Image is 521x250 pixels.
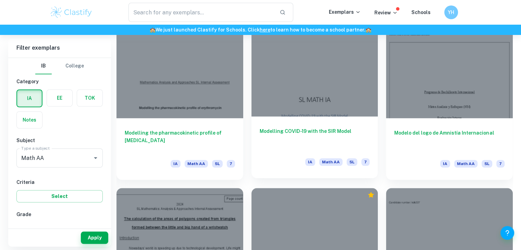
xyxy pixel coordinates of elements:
span: SL [482,160,492,167]
button: IA [17,90,42,107]
h6: Filter exemplars [8,38,111,58]
span: IA [305,158,315,166]
h6: Modelling COVID-19 with the SIR Model [260,127,370,150]
span: IA [440,160,450,167]
span: 7 [361,158,370,166]
h6: We just launched Clastify for Schools. Click to learn how to become a school partner. [1,26,520,34]
h6: Category [16,78,103,85]
button: Select [16,190,103,202]
span: 🏫 [365,27,371,33]
p: Review [374,9,398,16]
div: Filter type choice [35,58,84,74]
input: Search for any exemplars... [128,3,274,22]
a: here [260,27,270,33]
button: TOK [77,90,102,106]
span: SL [347,158,357,166]
h6: Grade [16,211,103,218]
span: 7 [227,160,235,167]
span: Math AA [454,160,477,167]
p: Exemplars [329,8,361,16]
button: Apply [81,232,108,244]
a: Schools [411,10,431,15]
button: Notes [17,112,42,128]
span: 7 [34,225,37,233]
button: Help and Feedback [500,226,514,240]
span: 7 [496,160,505,167]
span: 🏫 [150,27,156,33]
h6: Modelo del logo de Amnistía Internacional [394,129,505,152]
span: IA [171,160,181,167]
h6: Criteria [16,178,103,186]
img: Clastify logo [50,5,93,19]
a: Modelo del logo de Amnistía InternacionalIAMath AASL7 [386,23,513,179]
button: IB [35,58,52,74]
h6: YH [447,9,455,16]
label: Type a subject [21,145,50,151]
span: 5 [75,225,78,233]
a: Modelling COVID-19 with the SIR ModelIAMath AASL7 [251,23,378,179]
div: Premium [368,191,374,198]
span: Math AA [319,158,343,166]
button: EE [47,90,72,106]
button: Open [91,153,100,163]
button: College [65,58,84,74]
button: YH [444,5,458,19]
h6: Modelling the pharmacokinetic profile of [MEDICAL_DATA] [125,129,235,152]
span: 6 [55,225,58,233]
a: Modelling the pharmacokinetic profile of [MEDICAL_DATA]IAMath AASL7 [116,23,243,179]
h6: Subject [16,137,103,144]
span: Math AA [185,160,208,167]
span: SL [212,160,223,167]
